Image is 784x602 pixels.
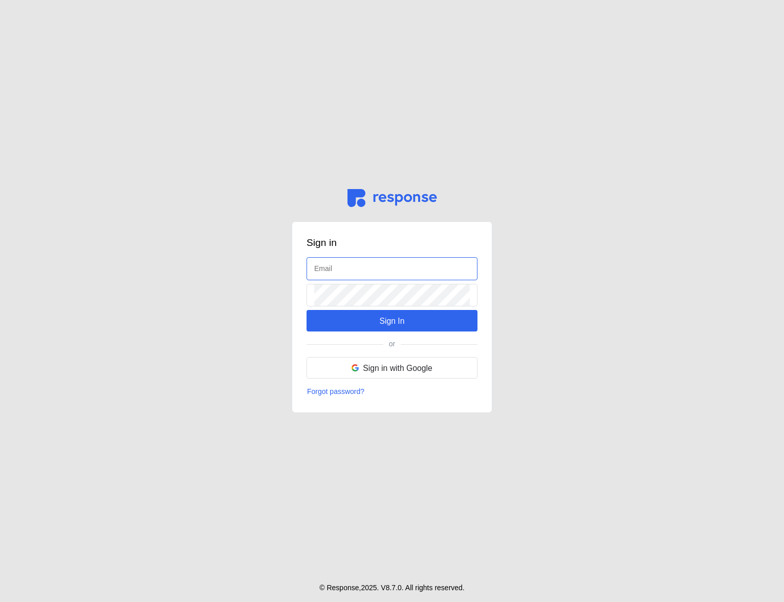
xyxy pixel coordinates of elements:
p: Sign in with Google [363,362,432,375]
button: Sign in with Google [307,357,477,379]
button: Forgot password? [307,386,365,398]
img: svg%3e [347,189,437,207]
p: Forgot password? [307,386,364,398]
p: or [389,339,395,350]
p: © Response, 2025 . V 8.7.0 . All rights reserved. [319,583,465,594]
p: Sign In [379,315,404,327]
input: Email [314,258,470,280]
button: Sign In [307,310,477,331]
img: svg%3e [352,364,359,371]
h3: Sign in [307,236,477,250]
